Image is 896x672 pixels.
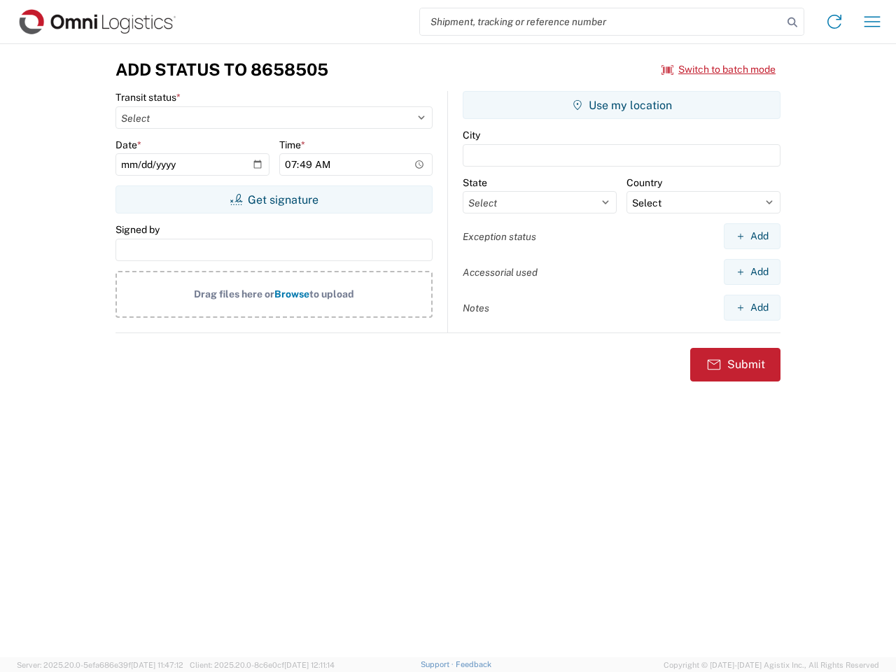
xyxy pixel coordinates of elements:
[131,661,183,669] span: [DATE] 11:47:12
[284,661,335,669] span: [DATE] 12:11:14
[17,661,183,669] span: Server: 2025.20.0-5efa686e39f
[626,176,662,189] label: Country
[274,288,309,300] span: Browse
[194,288,274,300] span: Drag files here or
[690,348,780,381] button: Submit
[421,660,456,668] a: Support
[279,139,305,151] label: Time
[456,660,491,668] a: Feedback
[463,266,538,279] label: Accessorial used
[463,129,480,141] label: City
[463,91,780,119] button: Use my location
[724,223,780,249] button: Add
[420,8,783,35] input: Shipment, tracking or reference number
[115,91,181,104] label: Transit status
[115,139,141,151] label: Date
[463,176,487,189] label: State
[115,223,160,236] label: Signed by
[115,185,433,213] button: Get signature
[115,59,328,80] h3: Add Status to 8658505
[190,661,335,669] span: Client: 2025.20.0-8c6e0cf
[724,295,780,321] button: Add
[463,302,489,314] label: Notes
[309,288,354,300] span: to upload
[463,230,536,243] label: Exception status
[661,58,776,81] button: Switch to batch mode
[724,259,780,285] button: Add
[664,659,879,671] span: Copyright © [DATE]-[DATE] Agistix Inc., All Rights Reserved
